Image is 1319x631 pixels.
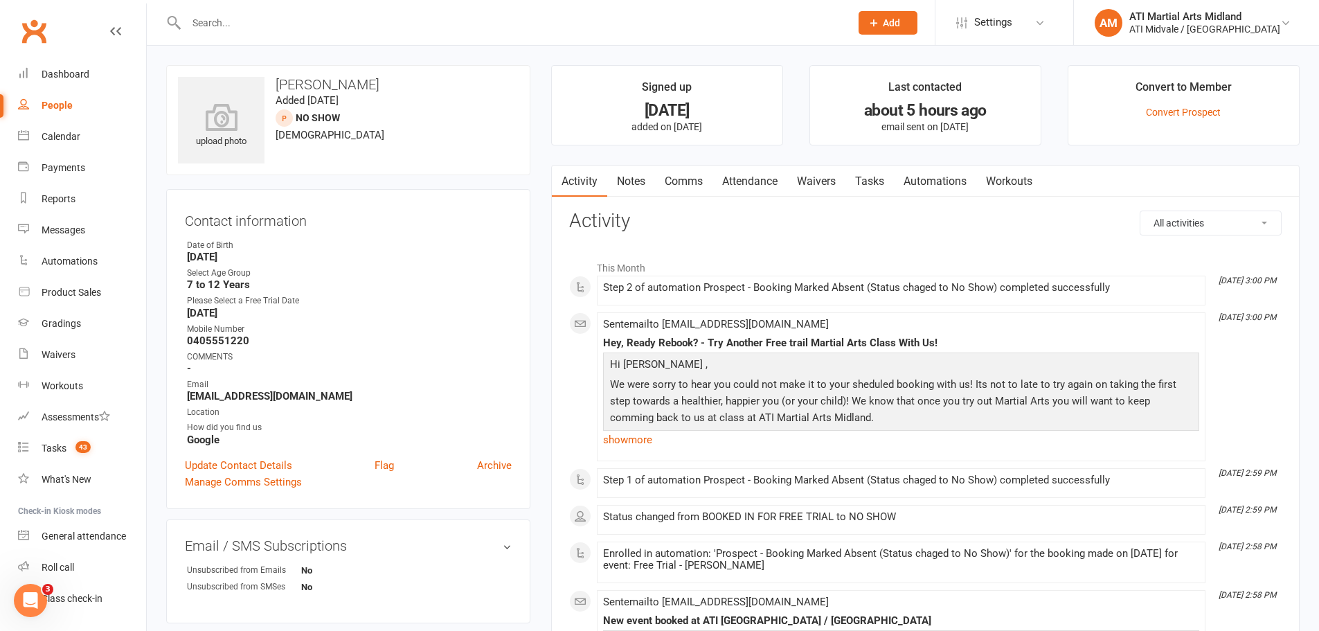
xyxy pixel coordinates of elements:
time: Added [DATE] [276,94,339,107]
a: show more [603,430,1199,450]
div: Dashboard [42,69,89,80]
a: Gradings [18,308,146,339]
span: Sent email to [EMAIL_ADDRESS][DOMAIN_NAME] [603,596,829,608]
i: [DATE] 2:58 PM [1219,542,1276,551]
div: about 5 hours ago [823,103,1028,118]
a: Tasks 43 [18,433,146,464]
a: What's New [18,464,146,495]
input: Search... [182,13,841,33]
div: General attendance [42,531,126,542]
div: Step 1 of automation Prospect - Booking Marked Absent (Status chaged to No Show) completed succes... [603,474,1199,486]
a: Notes [607,166,655,197]
strong: 0405551220 [187,335,512,347]
div: Location [187,406,512,419]
div: Payments [42,162,85,173]
span: We were sorry to hear you could not make it to your sheduled booking with us! Its not to late to ... [610,378,1176,424]
span: NO SHOW [296,112,340,123]
a: Update Contact Details [185,457,292,474]
a: Assessments [18,402,146,433]
span: [DEMOGRAPHIC_DATA] [276,129,384,141]
div: Mobile Number [187,323,512,336]
a: Flag [375,457,394,474]
a: Manage Comms Settings [185,474,302,490]
div: Class check-in [42,593,102,604]
p: added on [DATE] [564,121,770,132]
p: email sent on [DATE] [823,121,1028,132]
div: Step 2 of automation Prospect - Booking Marked Absent (Status chaged to No Show) completed succes... [603,282,1199,294]
div: New event booked at ATI [GEOGRAPHIC_DATA] / [GEOGRAPHIC_DATA] [603,615,1199,627]
a: Convert Prospect [1146,107,1221,118]
a: Roll call [18,552,146,583]
div: Enrolled in automation: 'Prospect - Booking Marked Absent (Status chaged to No Show)' for the boo... [603,548,1199,571]
strong: [DATE] [187,251,512,263]
div: Convert to Member [1136,78,1232,103]
i: [DATE] 2:59 PM [1219,468,1276,478]
span: Sent email to [EMAIL_ADDRESS][DOMAIN_NAME] [603,318,829,330]
strong: No [301,582,381,592]
span: 43 [75,441,91,453]
a: Reports [18,184,146,215]
a: Waivers [787,166,845,197]
div: ATI Midvale / [GEOGRAPHIC_DATA] [1129,23,1280,35]
iframe: Intercom live chat [14,584,47,617]
i: [DATE] 2:58 PM [1219,590,1276,600]
i: [DATE] 2:59 PM [1219,505,1276,515]
h3: [PERSON_NAME] [178,77,519,92]
div: Gradings [42,318,81,329]
div: What's New [42,474,91,485]
div: Hey, Ready Rebook? - Try Another Free trail Martial Arts Class With Us! [603,337,1199,349]
i: [DATE] 3:00 PM [1219,276,1276,285]
a: Workouts [976,166,1042,197]
a: Clubworx [17,14,51,48]
h3: Contact information [185,208,512,229]
div: Select Age Group [187,267,512,280]
a: Calendar [18,121,146,152]
div: Calendar [42,131,80,142]
div: upload photo [178,103,264,149]
a: Archive [477,457,512,474]
div: Workouts [42,380,83,391]
div: Email [187,378,512,391]
div: Waivers [42,349,75,360]
h3: Activity [569,211,1282,232]
strong: [EMAIL_ADDRESS][DOMAIN_NAME] [187,390,512,402]
div: [DATE] [564,103,770,118]
div: Product Sales [42,287,101,298]
strong: - [187,362,512,375]
a: Product Sales [18,277,146,308]
div: How did you find us [187,421,512,434]
div: Last contacted [888,78,962,103]
button: Add [859,11,917,35]
a: Automations [894,166,976,197]
div: Reports [42,193,75,204]
strong: Google [187,434,512,446]
div: Please Select a Free Trial Date [187,294,512,308]
div: Unsubscribed from Emails [187,564,301,577]
div: COMMENTS [187,350,512,364]
div: Tasks [42,443,66,454]
a: Workouts [18,371,146,402]
a: Payments [18,152,146,184]
a: Messages [18,215,146,246]
p: Hi [PERSON_NAME] , [607,356,1196,376]
a: General attendance kiosk mode [18,521,146,552]
a: Class kiosk mode [18,583,146,614]
div: Assessments [42,411,110,423]
div: Date of Birth [187,239,512,252]
div: Messages [42,224,85,235]
strong: 7 to 12 Years [187,278,512,291]
strong: [DATE] [187,307,512,319]
span: 3 [42,584,53,595]
a: Tasks [845,166,894,197]
a: Waivers [18,339,146,371]
div: ATI Martial Arts Midland [1129,10,1280,23]
div: Automations [42,256,98,267]
a: Activity [552,166,607,197]
div: AM [1095,9,1122,37]
strong: No [301,565,381,576]
div: Signed up [642,78,692,103]
h3: Email / SMS Subscriptions [185,538,512,553]
li: This Month [569,254,1282,276]
a: Dashboard [18,59,146,90]
div: Roll call [42,562,74,573]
